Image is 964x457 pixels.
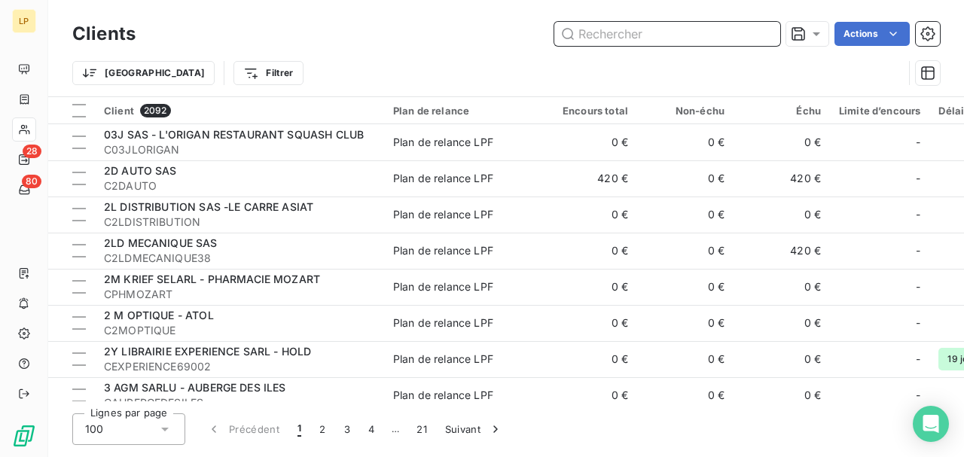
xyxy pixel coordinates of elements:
[743,105,821,117] div: Échu
[288,413,310,445] button: 1
[12,424,36,448] img: Logo LeanPay
[22,175,41,188] span: 80
[554,22,780,46] input: Rechercher
[393,207,493,222] div: Plan de relance LPF
[541,233,637,269] td: 0 €
[104,345,311,358] span: 2Y LIBRAIRIE EXPERIENCE SARL - HOLD
[104,251,375,266] span: C2LDMECANIQUE38
[637,341,734,377] td: 0 €
[310,413,334,445] button: 2
[104,323,375,338] span: C2MOPTIQUE
[104,236,218,249] span: 2LD MECANIQUE SAS
[637,160,734,197] td: 0 €
[104,200,313,213] span: 2L DISTRIBUTION SAS -LE CARRE ASIAT
[839,105,920,117] div: Limite d’encours
[916,388,920,403] span: -
[646,105,725,117] div: Non-échu
[393,135,493,150] div: Plan de relance LPF
[104,142,375,157] span: C03JLORIGAN
[734,197,830,233] td: 0 €
[541,197,637,233] td: 0 €
[541,160,637,197] td: 420 €
[12,9,36,33] div: LP
[637,305,734,341] td: 0 €
[637,269,734,305] td: 0 €
[550,105,628,117] div: Encours total
[85,422,103,437] span: 100
[734,377,830,413] td: 0 €
[913,406,949,442] div: Open Intercom Messenger
[916,171,920,186] span: -
[335,413,359,445] button: 3
[541,124,637,160] td: 0 €
[734,269,830,305] td: 0 €
[541,269,637,305] td: 0 €
[734,341,830,377] td: 0 €
[72,20,136,47] h3: Clients
[734,124,830,160] td: 0 €
[23,145,41,158] span: 28
[393,243,493,258] div: Plan de relance LPF
[734,160,830,197] td: 420 €
[541,305,637,341] td: 0 €
[359,413,383,445] button: 4
[104,309,214,321] span: 2 M OPTIQUE - ATOL
[383,417,407,441] span: …
[104,164,177,177] span: 2D AUTO SAS
[104,381,286,394] span: 3 AGM SARLU - AUBERGE DES ILES
[916,315,920,331] span: -
[637,197,734,233] td: 0 €
[140,104,171,117] span: 2092
[393,171,493,186] div: Plan de relance LPF
[233,61,303,85] button: Filtrer
[104,395,375,410] span: CAUBERGEDESILES
[393,279,493,294] div: Plan de relance LPF
[407,413,436,445] button: 21
[104,178,375,193] span: C2DAUTO
[104,215,375,230] span: C2LDISTRIBUTION
[104,287,375,302] span: CPHMOZART
[637,124,734,160] td: 0 €
[734,305,830,341] td: 0 €
[916,207,920,222] span: -
[541,377,637,413] td: 0 €
[393,388,493,403] div: Plan de relance LPF
[197,413,288,445] button: Précédent
[393,105,532,117] div: Plan de relance
[637,233,734,269] td: 0 €
[916,352,920,367] span: -
[393,352,493,367] div: Plan de relance LPF
[393,315,493,331] div: Plan de relance LPF
[104,359,375,374] span: CEXPERIENCE69002
[734,233,830,269] td: 420 €
[72,61,215,85] button: [GEOGRAPHIC_DATA]
[104,128,364,141] span: 03J SAS - L'ORIGAN RESTAURANT SQUASH CLUB
[104,273,320,285] span: 2M KRIEF SELARL - PHARMACIE MOZART
[104,105,134,117] span: Client
[637,377,734,413] td: 0 €
[541,341,637,377] td: 0 €
[916,135,920,150] span: -
[297,422,301,437] span: 1
[916,243,920,258] span: -
[834,22,910,46] button: Actions
[436,413,512,445] button: Suivant
[916,279,920,294] span: -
